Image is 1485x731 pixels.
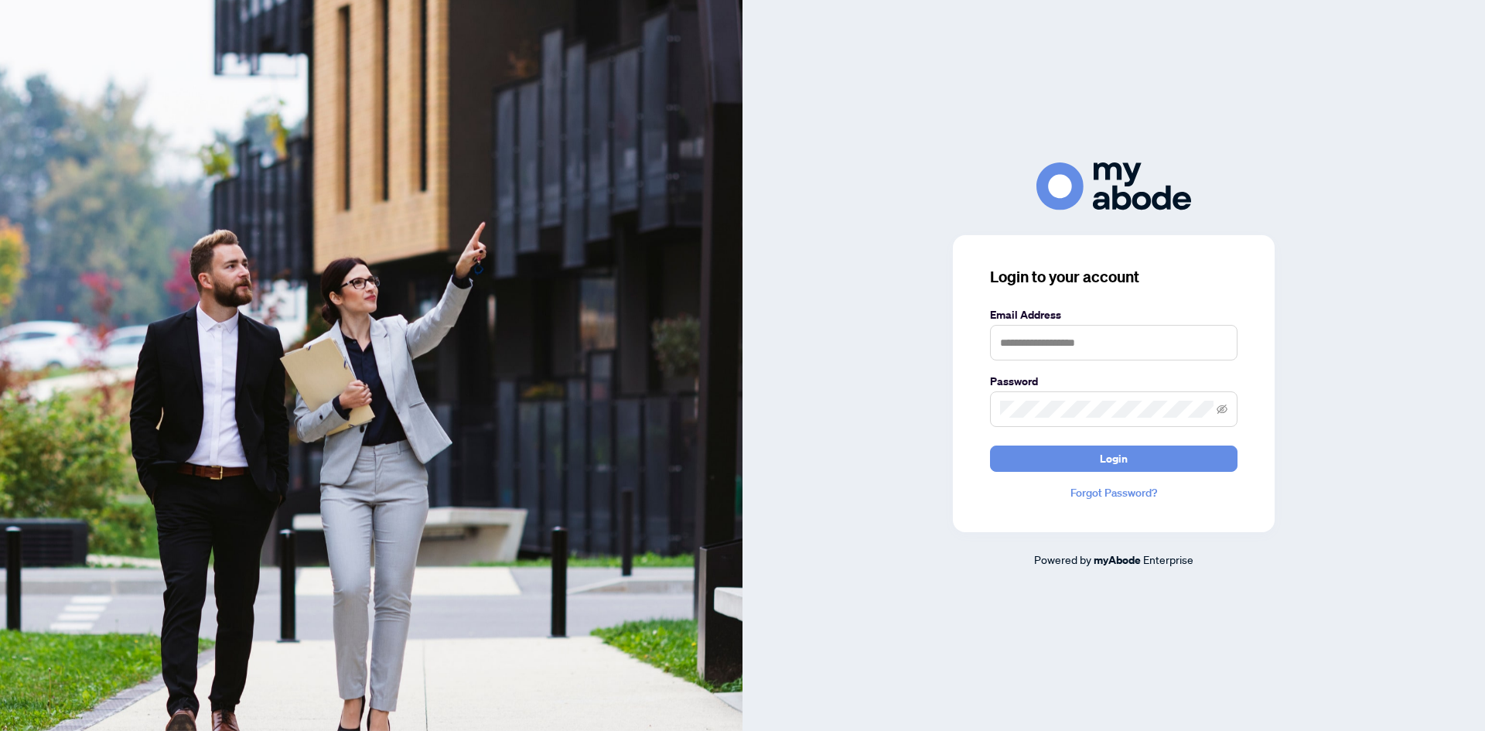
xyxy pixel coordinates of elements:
span: Login [1100,446,1128,471]
span: Enterprise [1143,552,1193,566]
span: Powered by [1034,552,1091,566]
span: eye-invisible [1217,404,1227,415]
a: Forgot Password? [990,484,1237,501]
img: ma-logo [1036,162,1191,210]
button: Login [990,446,1237,472]
label: Password [990,373,1237,390]
label: Email Address [990,306,1237,323]
h3: Login to your account [990,266,1237,288]
a: myAbode [1094,552,1141,569]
